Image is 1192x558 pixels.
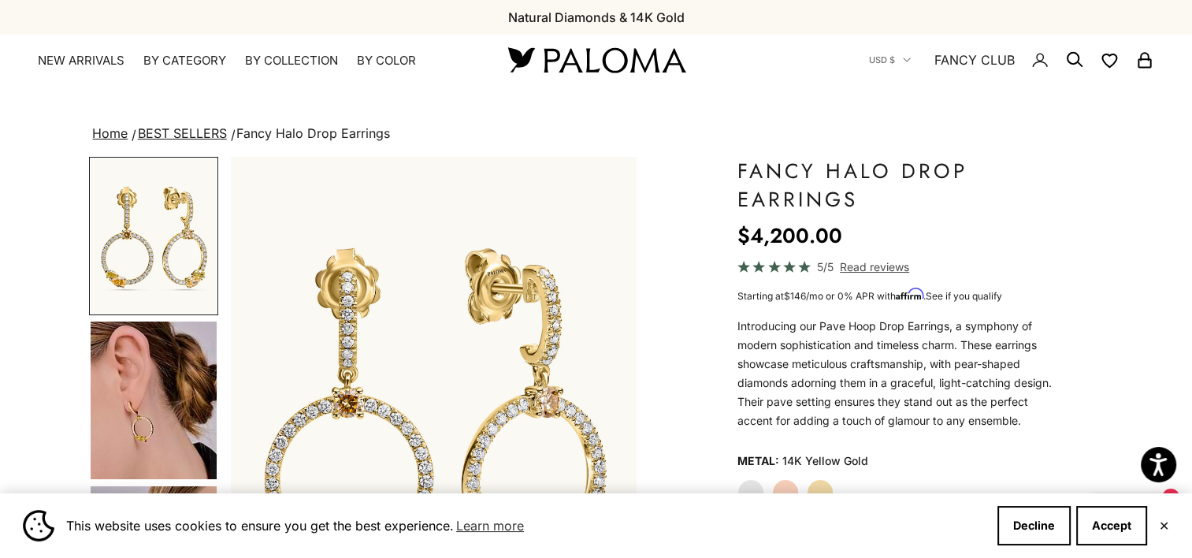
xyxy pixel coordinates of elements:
a: Home [92,125,128,141]
nav: breadcrumbs [89,123,1102,145]
span: 5/5 [817,258,834,276]
span: This website uses cookies to ensure you get the best experience. [66,514,985,538]
variant-option-value: 14K Yellow Gold [782,449,868,473]
a: BEST SELLERS [138,125,227,141]
p: Natural Diamonds & 14K Gold [508,7,685,28]
summary: By Category [143,53,226,69]
span: Fancy Halo Drop Earrings [236,125,390,141]
a: FANCY CLUB [934,50,1015,70]
button: Go to item 1 [89,157,218,315]
button: USD $ [869,53,911,67]
span: Affirm [896,288,923,300]
span: Starting at /mo or 0% APR with . [737,290,1002,302]
div: Introducing our Pave Hoop Drop Earrings, a symphony of modern sophistication and timeless charm. ... [737,317,1063,430]
button: Go to item 4 [89,320,218,481]
sale-price: $4,200.00 [737,220,842,251]
nav: Primary navigation [38,53,470,69]
button: Accept [1076,506,1147,545]
summary: By Color [357,53,416,69]
button: Decline [997,506,1071,545]
a: Learn more [454,514,526,538]
img: #YellowGold #WhiteGold #RoseGold [91,322,217,479]
img: Cookie banner [23,510,54,541]
span: $146 [784,290,806,302]
img: #YellowGold [91,158,217,314]
summary: By Collection [245,53,338,69]
span: USD $ [869,53,895,67]
a: See if you qualify - Learn more about Affirm Financing (opens in modal) [926,290,1002,302]
nav: Secondary navigation [869,35,1154,85]
button: Close [1159,521,1169,530]
span: Read reviews [840,258,909,276]
h1: Fancy Halo Drop Earrings [737,157,1063,214]
legend: Metal: [737,449,779,473]
a: 5/5 Read reviews [737,258,1063,276]
a: NEW ARRIVALS [38,53,124,69]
